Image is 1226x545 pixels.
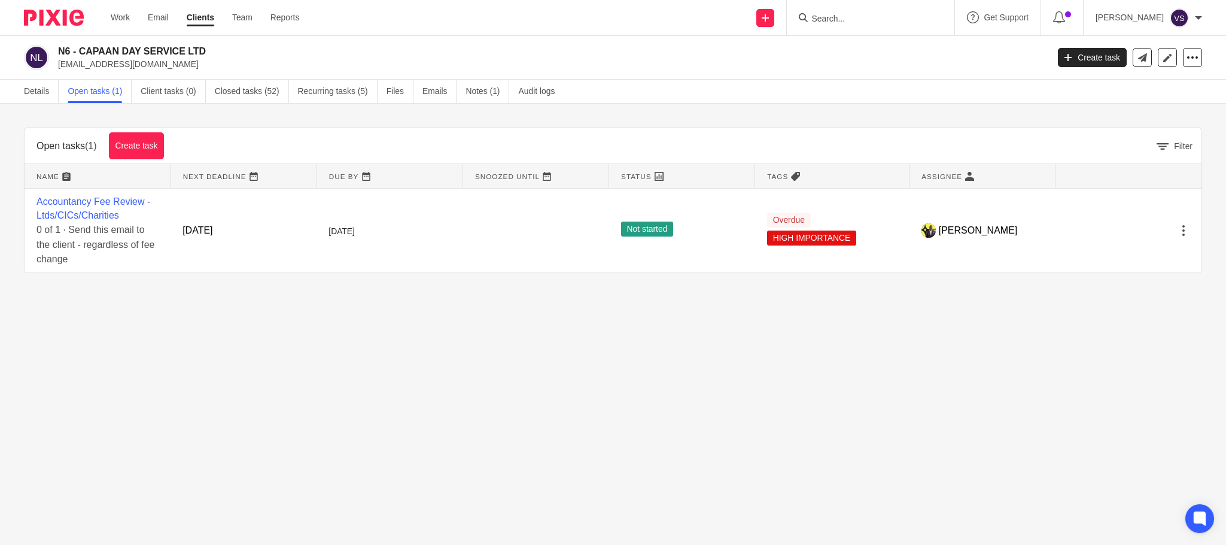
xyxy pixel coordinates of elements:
img: svg%3E [1170,8,1189,28]
a: Open tasks (1) [68,80,132,103]
span: Not started [622,210,677,225]
p: [EMAIL_ADDRESS][DOMAIN_NAME] [58,58,1039,70]
a: Create task [110,132,166,159]
span: Filter [1173,141,1192,150]
span: 0 of 1 · Send this email to the client - regardless of fee change [36,220,157,241]
span: [PERSON_NAME] [938,213,1004,225]
a: Work [111,11,130,23]
img: svg%3E [24,45,49,70]
span: Status [622,172,652,179]
img: Yemi-Starbridge.jpg [921,211,935,226]
a: Email [148,11,168,23]
a: Reports [269,11,299,23]
img: Pixie [24,10,84,26]
span: Tags [769,172,789,179]
a: Details [24,80,59,103]
a: Create task [1057,48,1127,67]
td: [DATE] [171,188,318,249]
a: Recurring tasks (5) [297,80,376,103]
a: Client tasks (0) [141,80,205,103]
h2: N6 - CAPAAN DAY SERVICE LTD [58,45,843,57]
span: Get Support [985,13,1032,22]
span: Snoozed Until [476,172,539,179]
a: Files [385,80,412,103]
a: Accountancy Fee Review - Ltds/CICs/Charities [36,196,139,217]
a: Team [231,11,251,23]
span: (1) [87,141,98,150]
span: Overdue [768,201,813,216]
a: Emails [421,80,455,103]
input: Search [813,14,920,25]
a: Notes (1) [464,80,507,103]
p: [PERSON_NAME] [1098,11,1164,23]
span: HIGH IMPORTANCE [768,219,854,234]
a: Audit logs [516,80,562,103]
span: [DATE] [329,214,354,223]
a: Closed tasks (52) [214,80,288,103]
h1: Open tasks [36,140,98,152]
a: Clients [185,11,213,23]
